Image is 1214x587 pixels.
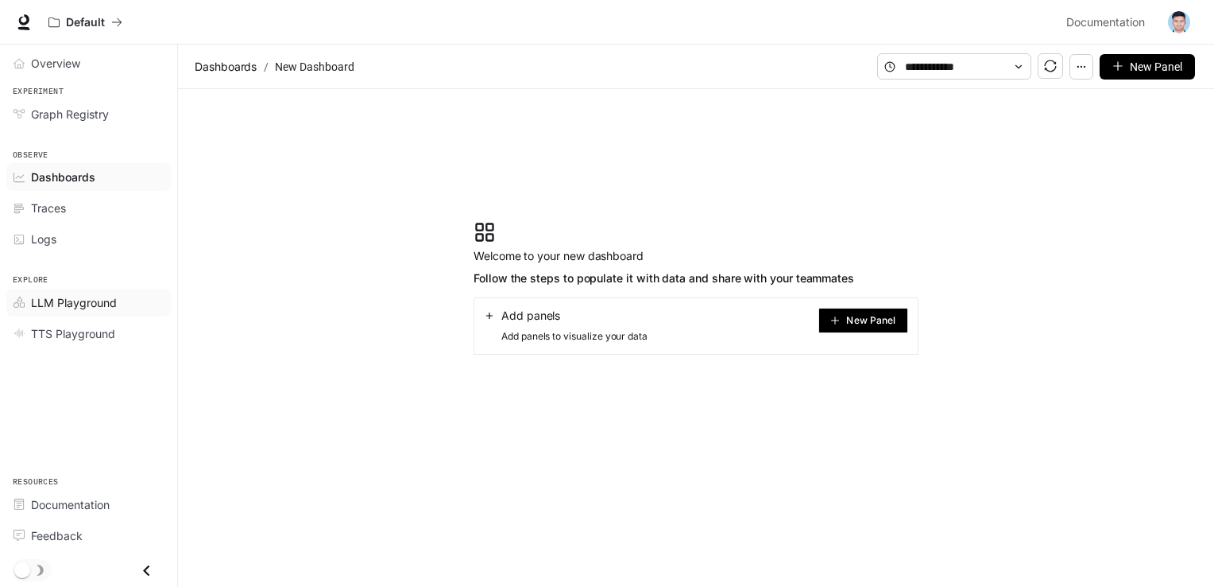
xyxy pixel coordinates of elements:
a: Feedback [6,522,171,550]
a: TTS Playground [6,320,171,348]
span: TTS Playground [31,325,115,342]
span: Follow the steps to populate it with data and share with your teammates [474,269,854,288]
span: Overview [31,55,80,72]
span: Feedback [31,527,83,544]
img: User avatar [1168,11,1190,33]
p: Default [66,16,105,29]
span: Documentation [31,496,110,513]
span: plus [1112,60,1123,72]
span: Traces [31,200,66,216]
span: Dark mode toggle [14,561,30,578]
a: Documentation [1060,6,1157,38]
span: New Panel [846,317,895,325]
span: Add panels [501,308,560,324]
span: Add panels to visualize your data [484,328,648,344]
a: Documentation [6,491,171,519]
button: All workspaces [41,6,130,38]
a: Logs [6,225,171,253]
a: Graph Registry [6,100,171,128]
span: Documentation [1066,13,1145,33]
button: User avatar [1163,6,1195,38]
span: Welcome to your new dashboard [474,247,854,266]
span: Dashboards [31,169,95,185]
span: New Panel [1130,58,1182,76]
a: Overview [6,49,171,77]
span: Graph Registry [31,106,109,122]
a: LLM Playground [6,289,171,317]
article: New Dashboard [272,52,358,82]
button: Close drawer [129,554,164,587]
span: LLM Playground [31,294,117,311]
a: Traces [6,194,171,222]
span: Logs [31,231,56,247]
span: plus [830,316,840,325]
button: New Panel [1100,54,1195,80]
span: sync [1044,60,1057,72]
span: / [264,58,269,76]
a: Dashboards [6,163,171,191]
span: Dashboards [195,57,257,76]
button: New Panel [818,308,908,333]
button: Dashboards [191,57,261,76]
